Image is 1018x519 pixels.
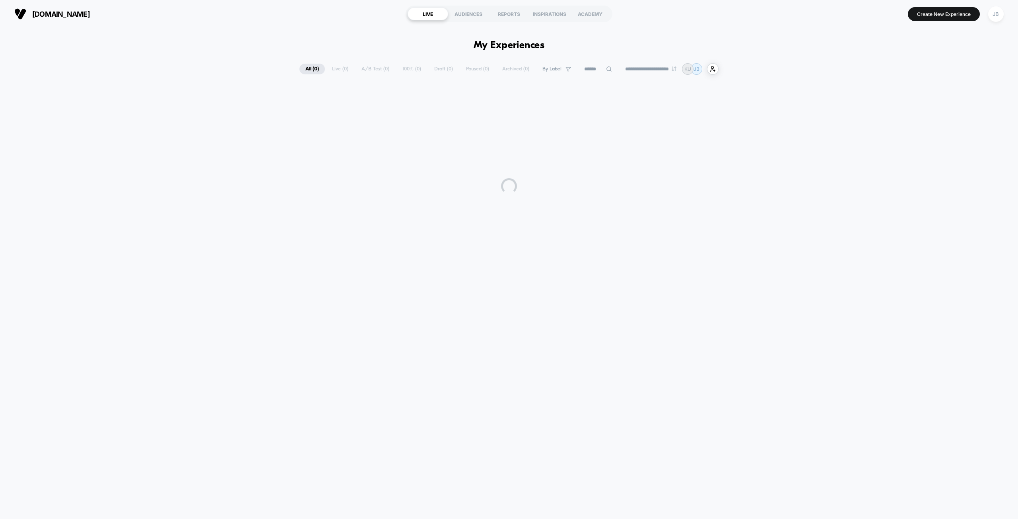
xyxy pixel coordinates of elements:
[570,8,610,20] div: ACADEMY
[694,66,699,72] p: JB
[299,64,325,74] span: All ( 0 )
[684,66,691,72] p: KU
[986,6,1006,22] button: JB
[14,8,26,20] img: Visually logo
[542,66,561,72] span: By Label
[908,7,980,21] button: Create New Experience
[12,8,92,20] button: [DOMAIN_NAME]
[32,10,90,18] span: [DOMAIN_NAME]
[489,8,529,20] div: REPORTS
[408,8,448,20] div: LIVE
[672,66,676,71] img: end
[529,8,570,20] div: INSPIRATIONS
[988,6,1004,22] div: JB
[474,40,545,51] h1: My Experiences
[448,8,489,20] div: AUDIENCES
